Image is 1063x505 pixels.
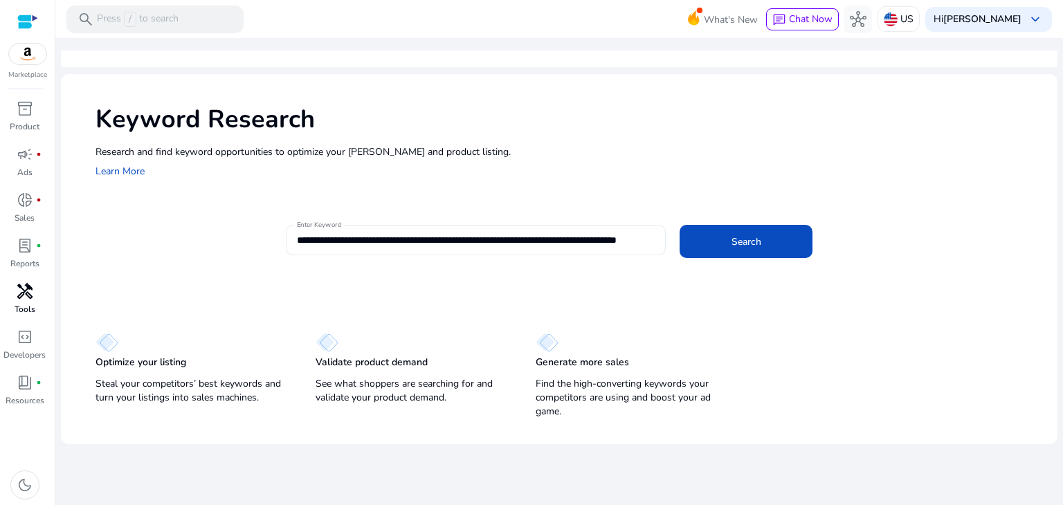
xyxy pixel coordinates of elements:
p: Hi [934,15,1021,24]
p: Validate product demand [316,356,428,369]
button: Search [680,225,812,258]
span: / [124,12,136,27]
span: fiber_manual_record [36,151,42,157]
span: fiber_manual_record [36,197,42,203]
button: hub [844,6,872,33]
p: Press to search [97,12,179,27]
span: handyman [17,283,33,300]
span: Search [732,235,761,249]
span: hub [850,11,866,28]
img: diamond.svg [536,333,558,352]
p: Product [10,120,39,133]
img: diamond.svg [96,333,118,352]
span: inventory_2 [17,100,33,117]
mat-label: Enter Keyword [297,220,341,230]
b: [PERSON_NAME] [943,12,1021,26]
p: Research and find keyword opportunities to optimize your [PERSON_NAME] and product listing. [96,145,1044,159]
span: lab_profile [17,237,33,254]
span: dark_mode [17,477,33,493]
img: diamond.svg [316,333,338,352]
p: Ads [17,166,33,178]
span: book_4 [17,374,33,391]
p: Tools [15,303,35,315]
img: us.svg [884,12,898,26]
p: See what shoppers are searching for and validate your product demand. [316,377,508,405]
p: Reports [10,257,39,270]
img: amazon.svg [9,44,46,64]
p: Optimize your listing [96,356,186,369]
span: What's New [704,8,758,32]
p: Find the high-converting keywords your competitors are using and boost your ad game. [536,377,728,419]
p: Marketplace [8,70,47,80]
span: code_blocks [17,329,33,345]
p: Developers [3,349,46,361]
p: Generate more sales [536,356,629,369]
span: keyboard_arrow_down [1027,11,1044,28]
p: US [900,7,914,31]
span: fiber_manual_record [36,243,42,248]
a: Learn More [96,165,145,178]
p: Steal your competitors’ best keywords and turn your listings into sales machines. [96,377,288,405]
span: Chat Now [789,12,833,26]
p: Sales [15,212,35,224]
span: campaign [17,146,33,163]
span: search [78,11,94,28]
span: chat [772,13,786,27]
h1: Keyword Research [96,104,1044,134]
span: fiber_manual_record [36,380,42,385]
p: Resources [6,394,44,407]
button: chatChat Now [766,8,839,30]
span: donut_small [17,192,33,208]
